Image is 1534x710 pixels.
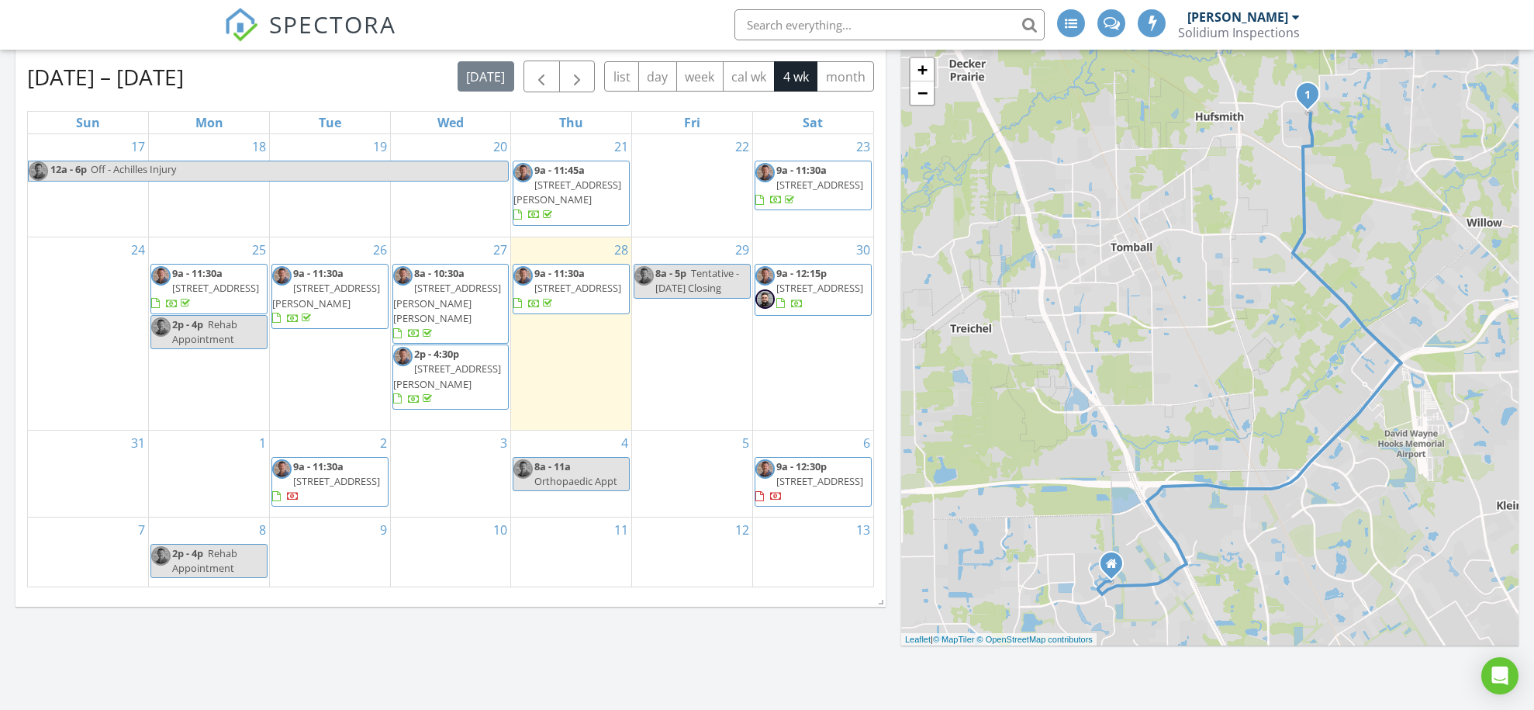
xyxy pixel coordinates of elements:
[513,264,630,314] a: 9a - 11:30a [STREET_ADDRESS]
[172,317,203,331] span: 2p - 4p
[1304,90,1311,101] i: 1
[73,112,103,133] a: Sunday
[249,237,269,262] a: Go to August 25, 2025
[151,266,171,286] img: 1_1.jpg
[853,518,873,542] a: Go to September 13, 2025
[901,633,1097,646] div: |
[655,266,686,280] span: 8a - 5p
[511,517,632,586] td: Go to September 11, 2025
[534,163,585,177] span: 9a - 11:45a
[50,161,88,181] span: 12a - 6p
[638,61,677,92] button: day
[128,134,148,159] a: Go to August 17, 2025
[490,237,510,262] a: Go to August 27, 2025
[390,517,511,586] td: Go to September 10, 2025
[755,264,872,315] a: 9a - 12:15p [STREET_ADDRESS]
[272,459,380,503] a: 9a - 11:30a [STREET_ADDRESS]
[632,430,753,517] td: Go to September 5, 2025
[513,266,621,310] a: 9a - 11:30a [STREET_ADDRESS]
[559,61,596,92] button: Next
[224,8,258,42] img: The Best Home Inspection Software - Spectora
[269,237,390,430] td: Go to August 26, 2025
[776,281,863,295] span: [STREET_ADDRESS]
[752,517,873,586] td: Go to September 13, 2025
[393,347,501,406] a: 2p - 4:30p [STREET_ADDRESS][PERSON_NAME]
[392,345,510,410] a: 2p - 4:30p [STREET_ADDRESS][PERSON_NAME]
[28,237,149,430] td: Go to August 24, 2025
[151,317,171,337] img: 1_1.jpg
[513,161,630,226] a: 9a - 11:45a [STREET_ADDRESS][PERSON_NAME]
[256,431,269,455] a: Go to September 1, 2025
[523,61,560,92] button: Previous
[632,237,753,430] td: Go to August 29, 2025
[128,431,148,455] a: Go to August 31, 2025
[632,517,753,586] td: Go to September 12, 2025
[513,178,621,206] span: [STREET_ADDRESS][PERSON_NAME]
[224,21,396,54] a: SPECTORA
[377,518,390,542] a: Go to September 9, 2025
[755,266,775,286] img: 1_1.jpg
[293,266,344,280] span: 9a - 11:30a
[393,266,413,286] img: 1_1.jpg
[776,163,827,177] span: 9a - 11:30a
[853,134,873,159] a: Go to August 23, 2025
[150,264,268,314] a: 9a - 11:30a [STREET_ADDRESS]
[513,163,533,182] img: 1_1.jpg
[534,266,585,280] span: 9a - 11:30a
[272,266,292,286] img: 1_1.jpg
[128,237,148,262] a: Go to August 24, 2025
[774,61,817,92] button: 4 wk
[739,431,752,455] a: Go to September 5, 2025
[1111,563,1121,573] div: 18815 Oxley Ct, Tomball TX 77377
[370,134,390,159] a: Go to August 19, 2025
[271,264,389,329] a: 9a - 11:30a [STREET_ADDRESS][PERSON_NAME]
[905,635,931,644] a: Leaflet
[752,430,873,517] td: Go to September 6, 2025
[513,266,533,286] img: 1_1.jpg
[910,58,934,81] a: Zoom in
[755,457,872,507] a: 9a - 12:30p [STREET_ADDRESS]
[556,112,586,133] a: Thursday
[390,237,511,430] td: Go to August 27, 2025
[151,546,171,566] img: 1_1.jpg
[192,112,226,133] a: Monday
[172,546,203,560] span: 2p - 4p
[29,161,48,181] img: 1_1.jpg
[172,317,237,346] span: Rehab Appointment
[151,266,259,310] a: 9a - 11:30a [STREET_ADDRESS]
[149,237,270,430] td: Go to August 25, 2025
[513,163,621,222] a: 9a - 11:45a [STREET_ADDRESS][PERSON_NAME]
[534,474,617,488] span: Orthopaedic Appt
[249,134,269,159] a: Go to August 18, 2025
[172,546,237,575] span: Rehab Appointment
[723,61,776,92] button: cal wk
[676,61,724,92] button: week
[755,289,775,309] img: img_3203.jpeg
[618,431,631,455] a: Go to September 4, 2025
[269,430,390,517] td: Go to September 2, 2025
[149,134,270,237] td: Go to August 18, 2025
[681,112,703,133] a: Friday
[172,281,259,295] span: [STREET_ADDRESS]
[511,134,632,237] td: Go to August 21, 2025
[28,134,149,237] td: Go to August 17, 2025
[977,635,1093,644] a: © OpenStreetMap contributors
[271,457,389,507] a: 9a - 11:30a [STREET_ADDRESS]
[393,266,501,340] a: 8a - 10:30a [STREET_ADDRESS][PERSON_NAME][PERSON_NAME]
[414,347,459,361] span: 2p - 4:30p
[513,459,533,479] img: 1_1.jpg
[414,266,465,280] span: 8a - 10:30a
[604,61,639,92] button: list
[634,266,654,286] img: 1_1.jpg
[293,459,344,473] span: 9a - 11:30a
[1178,25,1300,40] div: Solidium Inspections
[776,266,863,310] a: 9a - 12:15p [STREET_ADDRESS]
[135,518,148,542] a: Go to September 7, 2025
[860,431,873,455] a: Go to September 6, 2025
[392,264,510,344] a: 8a - 10:30a [STREET_ADDRESS][PERSON_NAME][PERSON_NAME]
[534,281,621,295] span: [STREET_ADDRESS]
[149,430,270,517] td: Go to September 1, 2025
[27,61,184,92] h2: [DATE] – [DATE]
[393,281,501,324] span: [STREET_ADDRESS][PERSON_NAME][PERSON_NAME]
[91,162,176,176] span: Off - Achilles Injury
